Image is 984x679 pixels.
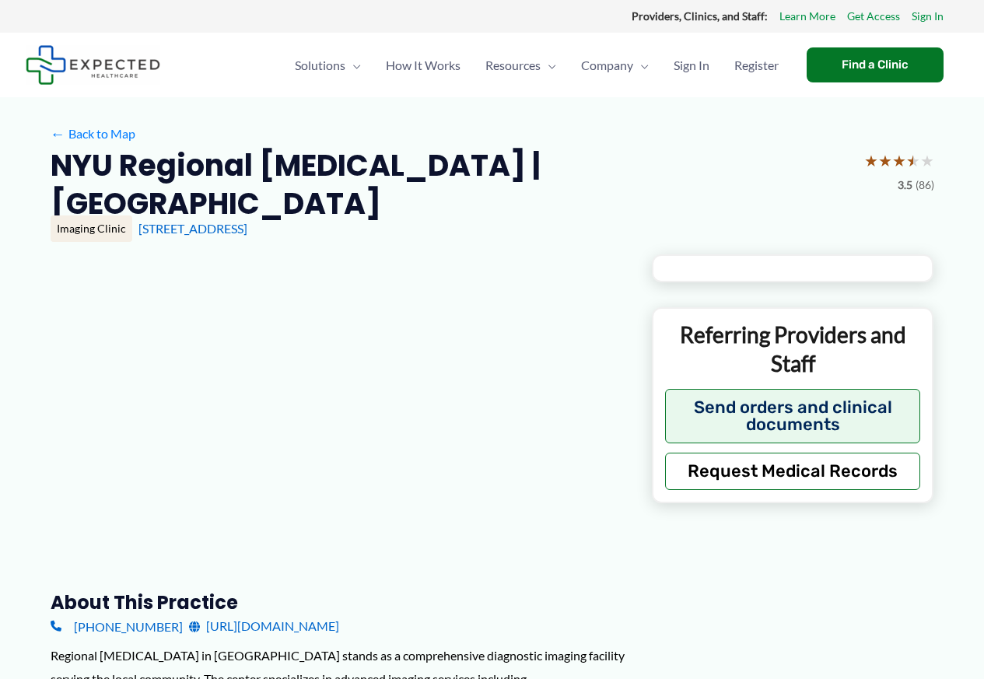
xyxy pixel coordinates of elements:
span: ← [51,126,65,141]
span: Sign In [674,38,709,93]
a: Find a Clinic [807,47,944,82]
a: Get Access [847,6,900,26]
span: ★ [864,146,878,175]
span: Menu Toggle [345,38,361,93]
a: [STREET_ADDRESS] [138,221,247,236]
a: CompanyMenu Toggle [569,38,661,93]
a: ←Back to Map [51,122,135,145]
a: Sign In [661,38,722,93]
button: Send orders and clinical documents [665,389,921,443]
span: ★ [892,146,906,175]
span: ★ [906,146,920,175]
a: How It Works [373,38,473,93]
a: [PHONE_NUMBER] [51,614,183,638]
span: (86) [916,175,934,195]
a: ResourcesMenu Toggle [473,38,569,93]
p: Referring Providers and Staff [665,320,921,377]
span: How It Works [386,38,460,93]
span: Solutions [295,38,345,93]
a: SolutionsMenu Toggle [282,38,373,93]
a: Register [722,38,791,93]
img: Expected Healthcare Logo - side, dark font, small [26,45,160,85]
a: Learn More [779,6,835,26]
span: Menu Toggle [633,38,649,93]
h2: NYU Regional [MEDICAL_DATA] | [GEOGRAPHIC_DATA] [51,146,852,223]
div: Imaging Clinic [51,215,132,242]
a: Sign In [912,6,944,26]
span: Register [734,38,779,93]
strong: Providers, Clinics, and Staff: [632,9,768,23]
span: Company [581,38,633,93]
nav: Primary Site Navigation [282,38,791,93]
span: Resources [485,38,541,93]
span: Menu Toggle [541,38,556,93]
span: ★ [878,146,892,175]
a: [URL][DOMAIN_NAME] [189,614,339,638]
button: Request Medical Records [665,453,921,490]
span: ★ [920,146,934,175]
h3: About this practice [51,590,627,614]
span: 3.5 [898,175,912,195]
